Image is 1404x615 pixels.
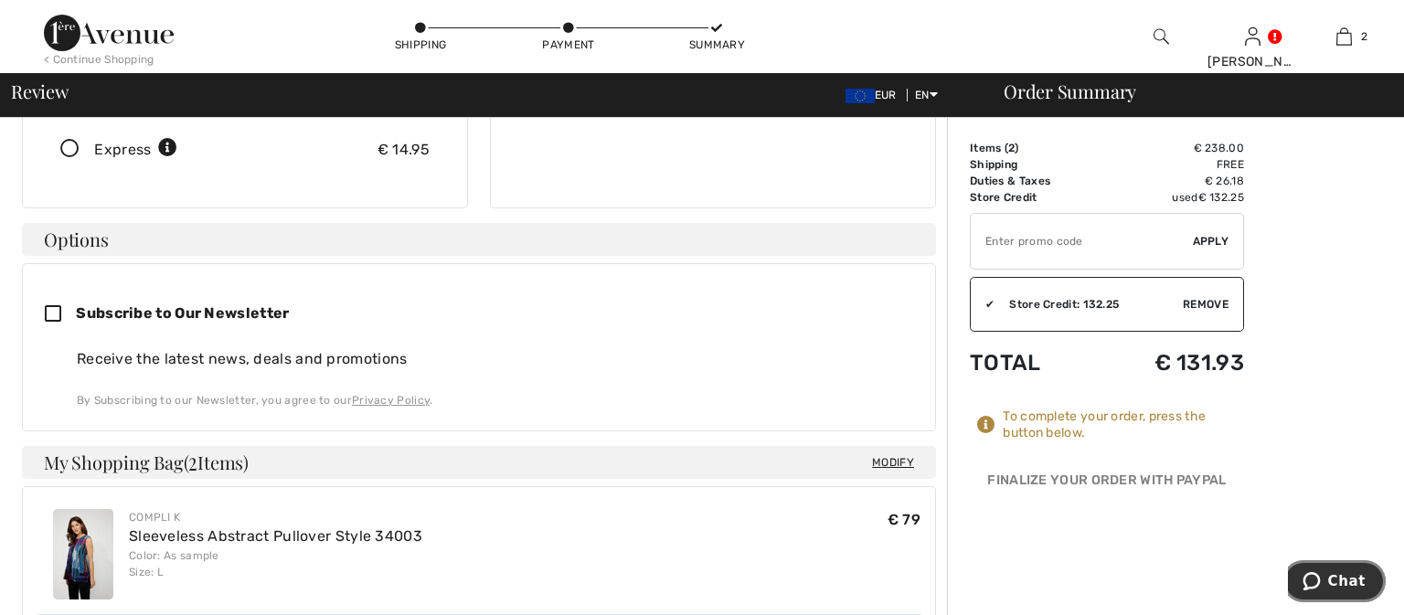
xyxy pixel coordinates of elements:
iframe: PayPal [970,498,1244,539]
a: Sign In [1245,27,1260,45]
td: Duties & Taxes [970,173,1100,189]
td: Total [970,332,1100,394]
span: 2 [1008,142,1015,154]
td: Items ( ) [970,140,1100,156]
img: My Info [1245,26,1260,48]
img: My Bag [1336,26,1352,48]
td: used [1100,189,1244,206]
input: Promo code [971,214,1193,269]
a: Privacy Policy [352,394,430,407]
h4: My Shopping Bag [22,446,936,479]
span: ( Items) [184,450,249,474]
span: € 132.25 [1198,191,1244,204]
div: Order Summary [982,82,1393,101]
div: ✔ [971,296,994,313]
span: EN [915,89,938,101]
div: Shipping [393,37,448,53]
img: Euro [846,89,875,103]
span: Review [11,82,69,101]
span: € 79 [888,511,920,528]
div: € 14.95 [378,139,430,161]
div: By Subscribing to our Newsletter, you agree to our . [77,392,913,408]
div: Color: As sample Size: L [129,547,422,580]
div: Store Credit: 132.25 [994,296,1183,313]
td: € 238.00 [1100,140,1244,156]
img: Sleeveless Abstract Pullover Style 34003 [53,509,113,599]
iframe: Opens a widget where you can chat to one of our agents [1288,560,1386,606]
span: Modify [872,453,914,472]
td: € 131.93 [1100,332,1244,394]
img: search the website [1154,26,1169,48]
td: € 26.18 [1100,173,1244,189]
span: EUR [846,89,904,101]
span: 2 [188,449,197,472]
td: Shipping [970,156,1100,173]
div: [PERSON_NAME] [1207,52,1297,71]
div: Receive the latest news, deals and promotions [77,348,913,370]
img: 1ère Avenue [44,15,174,51]
div: Express [94,139,177,161]
a: Sleeveless Abstract Pullover Style 34003 [129,527,422,545]
div: Payment [541,37,596,53]
span: Remove [1183,296,1228,313]
div: Summary [689,37,744,53]
div: Finalize Your Order with PayPal [970,471,1244,498]
td: Store Credit [970,189,1100,206]
span: 2 [1361,28,1367,45]
a: 2 [1299,26,1388,48]
span: Subscribe to Our Newsletter [76,304,289,322]
div: To complete your order, press the button below. [1003,408,1244,441]
div: Compli K [129,509,422,525]
h4: Options [22,223,936,256]
span: Apply [1193,233,1229,249]
div: < Continue Shopping [44,51,154,68]
td: Free [1100,156,1244,173]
